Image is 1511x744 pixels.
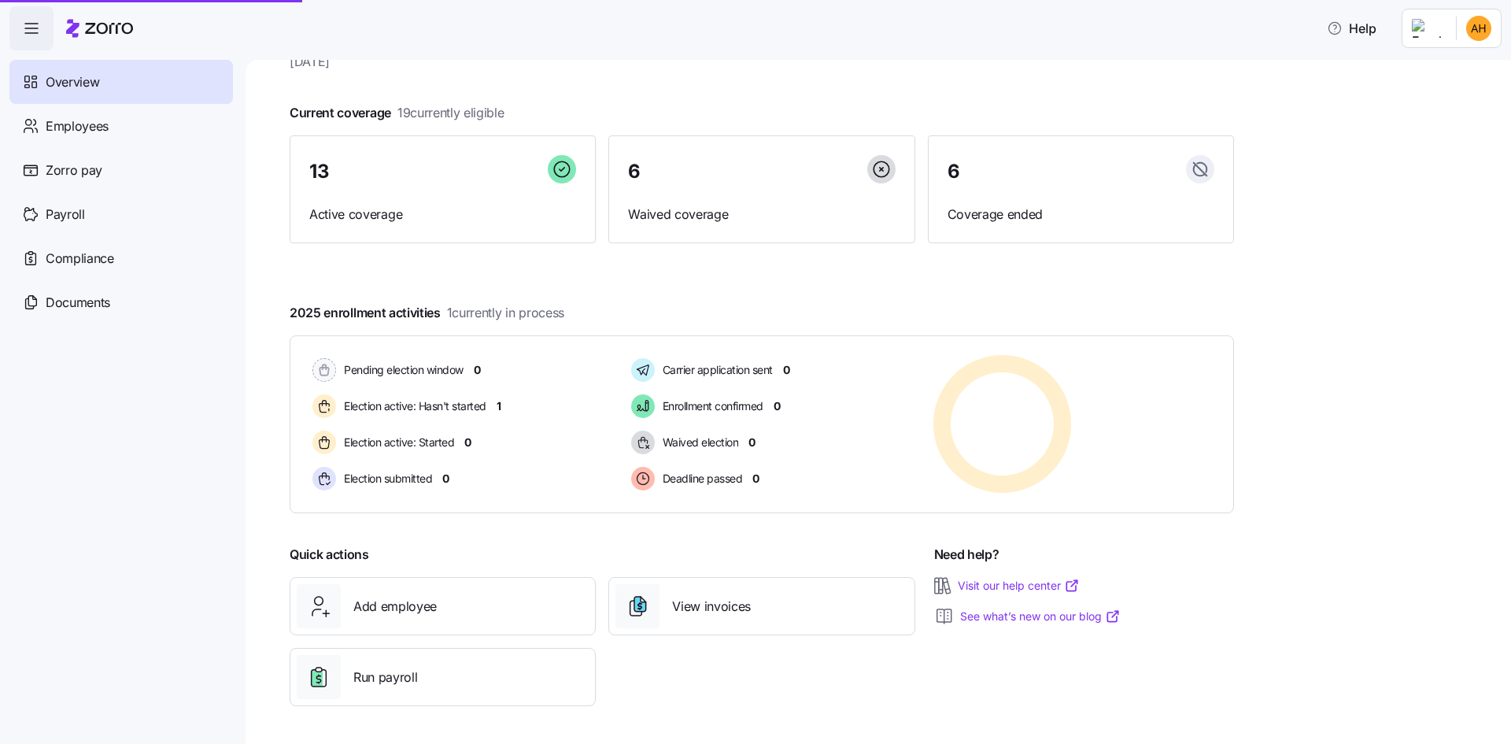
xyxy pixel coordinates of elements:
a: Compliance [9,236,233,280]
span: Help [1327,19,1376,38]
span: Enrollment confirmed [658,398,763,414]
span: 0 [752,471,759,487]
span: Overview [46,72,99,92]
img: f394098dfb052a6e56ae0f708cf35102 [1466,16,1491,41]
a: Documents [9,280,233,324]
a: Employees [9,104,233,148]
span: 0 [442,471,449,487]
span: View invoices [672,597,751,616]
span: Election submitted [339,471,432,487]
span: 0 [783,362,790,378]
button: Help [1314,13,1389,44]
span: 0 [774,398,781,414]
span: Need help? [934,545,999,564]
span: Waived election [658,435,739,450]
span: Current coverage [290,103,504,123]
span: 0 [474,362,481,378]
a: See what’s new on our blog [960,609,1121,624]
a: Zorro pay [9,148,233,192]
a: Visit our help center [958,578,1080,594]
span: 0 [464,435,471,450]
span: Zorro pay [46,161,102,180]
a: Payroll [9,192,233,236]
span: Deadline passed [658,471,743,487]
span: Election active: Hasn't started [339,398,486,414]
span: Carrier application sent [658,362,773,378]
span: 6 [948,162,960,181]
span: Add employee [353,597,437,616]
span: 19 currently eligible [397,103,504,123]
span: Employees [46,117,109,136]
span: Pending election window [339,362,464,378]
span: Documents [46,293,110,313]
img: Employer logo [1412,19,1443,38]
span: 1 currently in process [447,303,564,323]
span: Waived coverage [628,205,895,224]
span: 2025 enrollment activities [290,303,564,323]
span: Compliance [46,249,114,268]
span: Election active: Started [339,435,454,450]
span: Payroll [46,205,85,224]
span: Quick actions [290,545,369,564]
span: Run payroll [353,668,417,687]
span: 1 [497,398,501,414]
span: [DATE] [290,52,1234,72]
span: Active coverage [309,205,576,224]
span: 0 [748,435,755,450]
span: 13 [309,162,329,181]
a: Overview [9,60,233,104]
span: Coverage ended [948,205,1214,224]
span: 6 [628,162,641,181]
